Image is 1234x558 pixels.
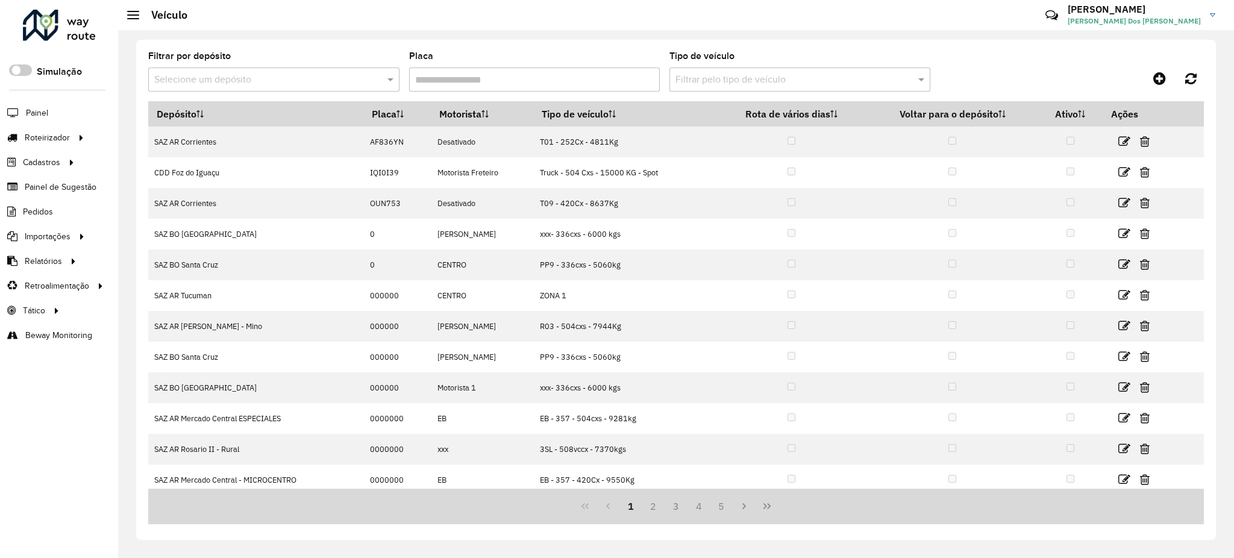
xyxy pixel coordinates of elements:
[1140,410,1150,426] a: Excluir
[148,219,363,249] td: SAZ BO [GEOGRAPHIC_DATA]
[409,49,433,63] label: Placa
[533,311,715,342] td: R03 - 504cxs - 7944Kg
[1140,195,1150,211] a: Excluir
[363,101,431,127] th: Placa
[148,249,363,280] td: SAZ BO Santa Cruz
[363,311,431,342] td: 000000
[363,219,431,249] td: 0
[431,311,533,342] td: [PERSON_NAME]
[1118,195,1130,211] a: Editar
[23,156,60,169] span: Cadastros
[1039,2,1065,28] a: Contato Rápido
[733,495,756,518] button: Next Page
[756,495,778,518] button: Last Page
[25,230,70,243] span: Importações
[533,219,715,249] td: xxx- 336cxs - 6000 kgs
[1140,318,1150,334] a: Excluir
[1118,379,1130,395] a: Editar
[1118,471,1130,487] a: Editar
[23,304,45,317] span: Tático
[431,434,533,465] td: xxx
[363,372,431,403] td: 000000
[533,465,715,495] td: EB - 357 - 420Cx - 9550Kg
[148,127,363,157] td: SAZ AR Corrientes
[533,127,715,157] td: T01 - 252Cx - 4811Kg
[431,219,533,249] td: [PERSON_NAME]
[363,188,431,219] td: OUN753
[533,188,715,219] td: T09 - 420Cx - 8637Kg
[1118,164,1130,180] a: Editar
[431,127,533,157] td: Desativado
[533,342,715,372] td: PP9 - 336cxs - 5060kg
[26,107,48,119] span: Painel
[1140,471,1150,487] a: Excluir
[23,205,53,218] span: Pedidos
[1118,318,1130,334] a: Editar
[1118,348,1130,365] a: Editar
[363,127,431,157] td: AF836YN
[148,465,363,495] td: SAZ AR Mercado Central - MICROCENTRO
[1038,101,1103,127] th: Ativo
[363,157,431,188] td: IQI0I39
[363,465,431,495] td: 0000000
[1118,440,1130,457] a: Editar
[1140,379,1150,395] a: Excluir
[1118,256,1130,272] a: Editar
[1118,133,1130,149] a: Editar
[710,495,733,518] button: 5
[431,188,533,219] td: Desativado
[25,280,89,292] span: Retroalimentação
[431,372,533,403] td: Motorista 1
[1118,287,1130,303] a: Editar
[363,434,431,465] td: 0000000
[148,403,363,434] td: SAZ AR Mercado Central ESPECIALES
[37,64,82,79] label: Simulação
[363,342,431,372] td: 000000
[1068,4,1201,15] h3: [PERSON_NAME]
[1103,101,1175,127] th: Ações
[1140,164,1150,180] a: Excluir
[431,157,533,188] td: Motorista Freteiro
[431,403,533,434] td: EB
[533,157,715,188] td: Truck - 504 Cxs - 15000 KG - Spot
[148,49,231,63] label: Filtrar por depósito
[148,101,363,127] th: Depósito
[533,372,715,403] td: xxx- 336cxs - 6000 kgs
[148,157,363,188] td: CDD Foz do Iguaçu
[148,280,363,311] td: SAZ AR Tucuman
[687,495,710,518] button: 4
[533,403,715,434] td: EB - 357 - 504cxs - 9281kg
[619,495,642,518] button: 1
[1118,410,1130,426] a: Editar
[1140,133,1150,149] a: Excluir
[431,342,533,372] td: [PERSON_NAME]
[431,465,533,495] td: EB
[148,188,363,219] td: SAZ AR Corrientes
[363,249,431,280] td: 0
[533,101,715,127] th: Tipo de veículo
[716,101,867,127] th: Rota de vários dias
[1068,16,1201,27] span: [PERSON_NAME] Dos [PERSON_NAME]
[363,403,431,434] td: 0000000
[431,280,533,311] td: CENTRO
[1140,225,1150,242] a: Excluir
[665,495,687,518] button: 3
[25,181,96,193] span: Painel de Sugestão
[1140,440,1150,457] a: Excluir
[533,280,715,311] td: ZONA 1
[1118,225,1130,242] a: Editar
[25,131,70,144] span: Roteirizador
[148,434,363,465] td: SAZ AR Rosario II - Rural
[431,101,533,127] th: Motorista
[1140,256,1150,272] a: Excluir
[148,372,363,403] td: SAZ BO [GEOGRAPHIC_DATA]
[148,342,363,372] td: SAZ BO Santa Cruz
[431,249,533,280] td: CENTRO
[533,249,715,280] td: PP9 - 336cxs - 5060kg
[533,434,715,465] td: 3SL - 508vccx - 7370kgs
[139,8,187,22] h2: Veículo
[642,495,665,518] button: 2
[1140,348,1150,365] a: Excluir
[25,255,62,268] span: Relatórios
[867,101,1038,127] th: Voltar para o depósito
